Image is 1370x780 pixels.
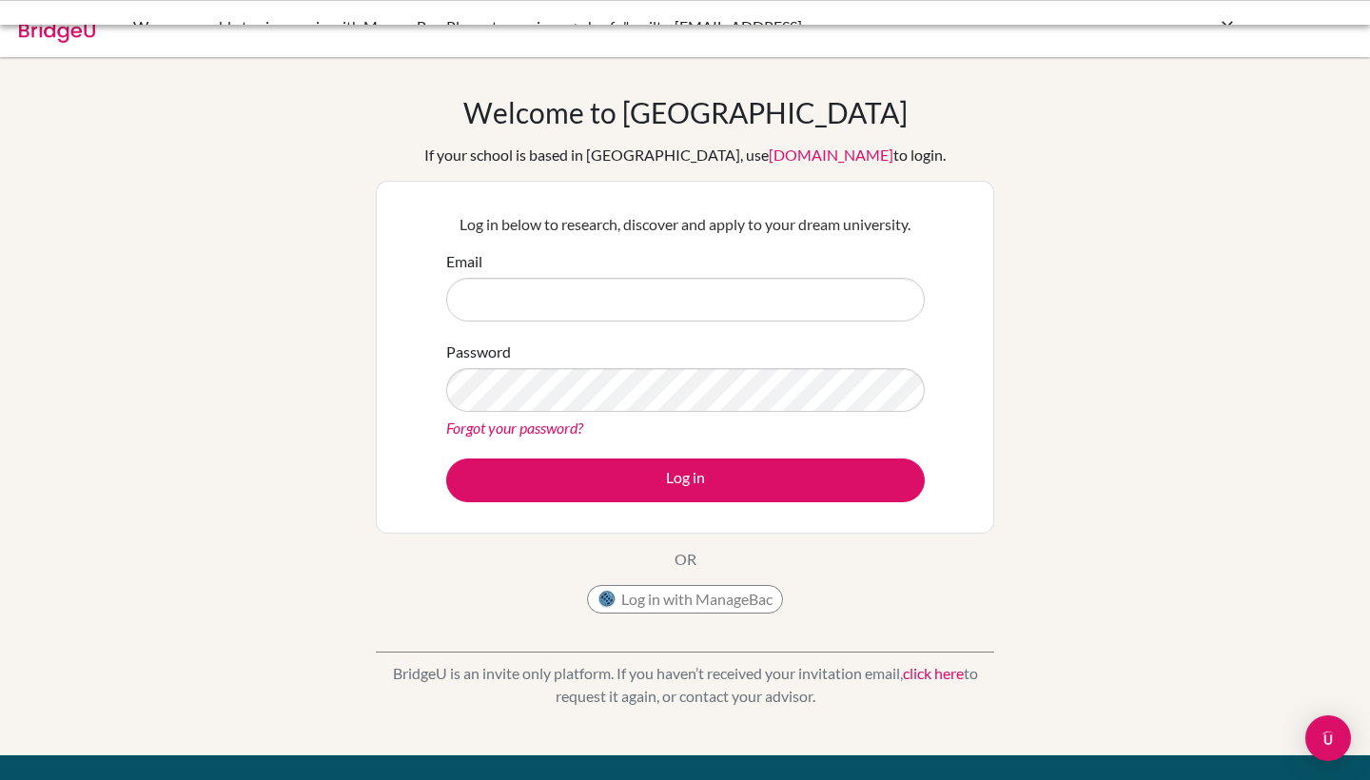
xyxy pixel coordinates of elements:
[1305,715,1351,761] div: Open Intercom Messenger
[463,95,908,129] h1: Welcome to [GEOGRAPHIC_DATA]
[376,662,994,708] p: BridgeU is an invite only platform. If you haven’t received your invitation email, to request it ...
[133,15,951,61] div: We were unable to sign you in with ManageBac. Please try again or <a href="mailto:[EMAIL_ADDRESS]...
[19,12,95,43] img: Bridge-U
[446,250,482,273] label: Email
[446,458,925,502] button: Log in
[446,419,583,437] a: Forgot your password?
[446,341,511,363] label: Password
[769,146,893,164] a: [DOMAIN_NAME]
[587,585,783,614] button: Log in with ManageBac
[424,144,946,166] div: If your school is based in [GEOGRAPHIC_DATA], use to login.
[446,213,925,236] p: Log in below to research, discover and apply to your dream university.
[675,548,696,571] p: OR
[903,664,964,682] a: click here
